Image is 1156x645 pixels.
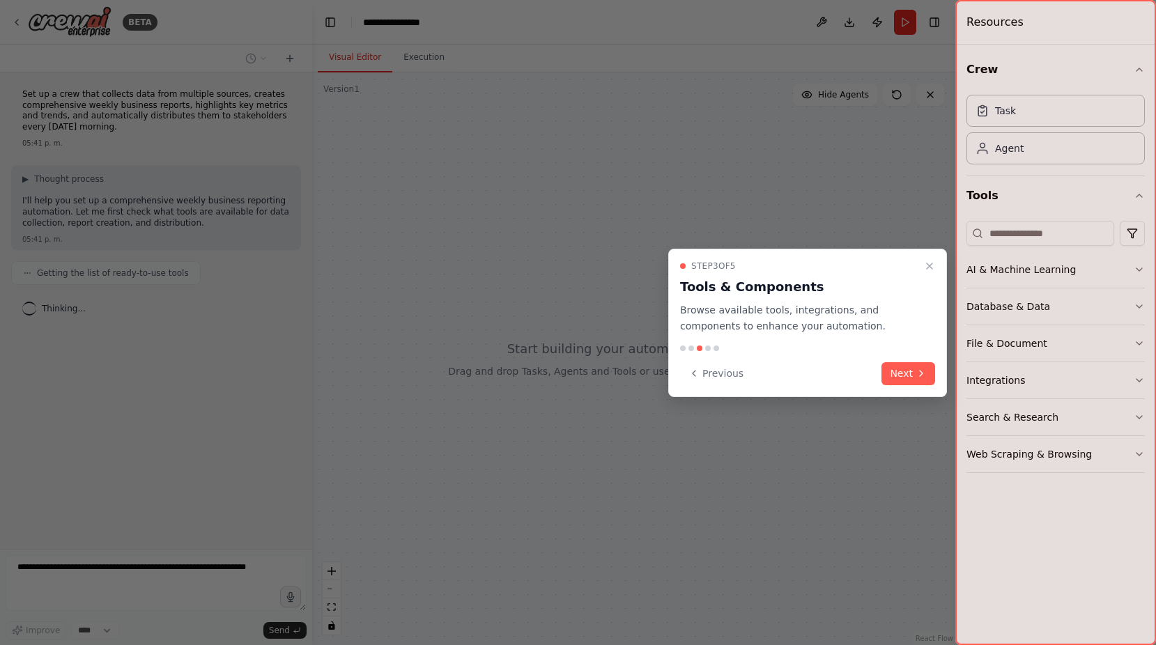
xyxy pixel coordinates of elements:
[321,13,340,32] button: Hide left sidebar
[680,302,918,334] p: Browse available tools, integrations, and components to enhance your automation.
[680,277,918,297] h3: Tools & Components
[881,362,935,385] button: Next
[691,261,736,272] span: Step 3 of 5
[680,362,752,385] button: Previous
[921,258,938,274] button: Close walkthrough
